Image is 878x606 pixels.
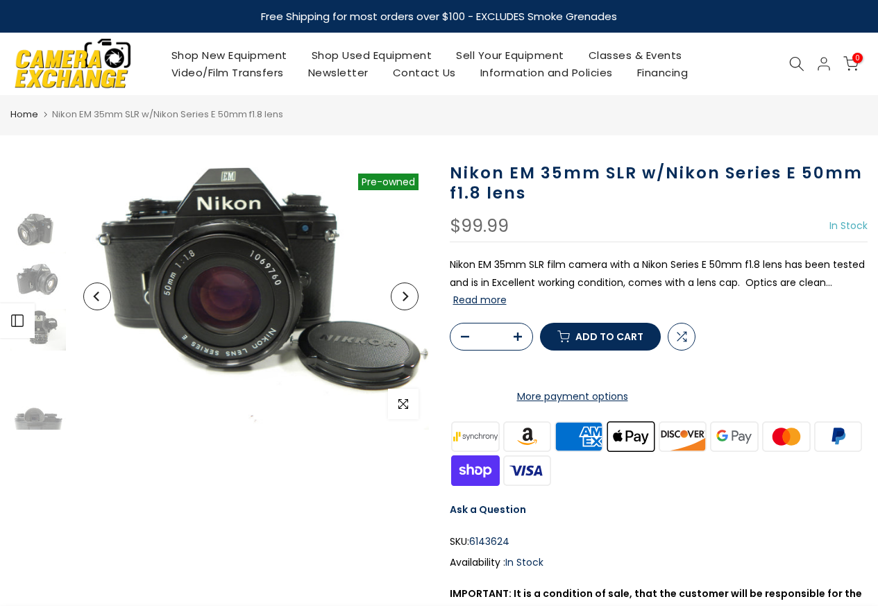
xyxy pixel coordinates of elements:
[760,419,812,453] img: master
[450,217,509,235] div: $99.99
[450,163,868,203] h1: Nikon EM 35mm SLR w/Nikon Series E 50mm f1.8 lens
[450,388,695,405] a: More payment options
[10,406,66,448] img: Nikon EM 35mm SLR w/Nikon Series E 50mm f1.8 lens 35mm Film Cameras - 35mm SLR Cameras - 35mm SLR...
[450,503,526,516] a: Ask a Question
[450,453,502,487] img: shopify pay
[450,419,502,453] img: synchrony
[444,47,577,64] a: Sell Your Equipment
[709,419,761,453] img: google pay
[159,64,296,81] a: Video/Film Transfers
[73,163,429,430] img: Nikon EM 35mm SLR w/Nikon Series E 50mm f1.8 lens 35mm Film Cameras - 35mm SLR Cameras - 35mm SLR...
[10,309,66,351] img: Nikon EM 35mm SLR w/Nikon Series E 50mm f1.8 lens 35mm Film Cameras - 35mm SLR Cameras - 35mm SLR...
[261,9,617,24] strong: Free Shipping for most orders over $100 - EXCLUDES Smoke Grenades
[469,533,509,550] span: 6143624
[450,533,868,550] div: SKU:
[468,64,625,81] a: Information and Policies
[843,56,859,71] a: 0
[453,294,507,306] button: Read more
[657,419,709,453] img: discover
[380,64,468,81] a: Contact Us
[299,47,444,64] a: Shop Used Equipment
[812,419,864,453] img: paypal
[501,453,553,487] img: visa
[159,47,299,64] a: Shop New Equipment
[505,555,543,569] span: In Stock
[450,554,868,571] div: Availability :
[296,64,380,81] a: Newsletter
[575,332,643,342] span: Add to cart
[501,419,553,453] img: amazon payments
[605,419,657,453] img: apple pay
[10,260,66,302] img: Nikon EM 35mm SLR w/Nikon Series E 50mm f1.8 lens 35mm Film Cameras - 35mm SLR Cameras - 35mm SLR...
[540,323,661,351] button: Add to cart
[829,219,868,233] span: In Stock
[576,47,694,64] a: Classes & Events
[10,212,66,253] img: Nikon EM 35mm SLR w/Nikon Series E 50mm f1.8 lens 35mm Film Cameras - 35mm SLR Cameras - 35mm SLR...
[391,283,419,310] button: Next
[83,283,111,310] button: Previous
[553,419,605,453] img: american express
[10,108,38,121] a: Home
[852,53,863,63] span: 0
[52,108,283,121] span: Nikon EM 35mm SLR w/Nikon Series E 50mm f1.8 lens
[625,64,700,81] a: Financing
[450,256,868,309] p: Nikon EM 35mm SLR film camera with a Nikon Series E 50mm f1.8 lens has been tested and is in Exce...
